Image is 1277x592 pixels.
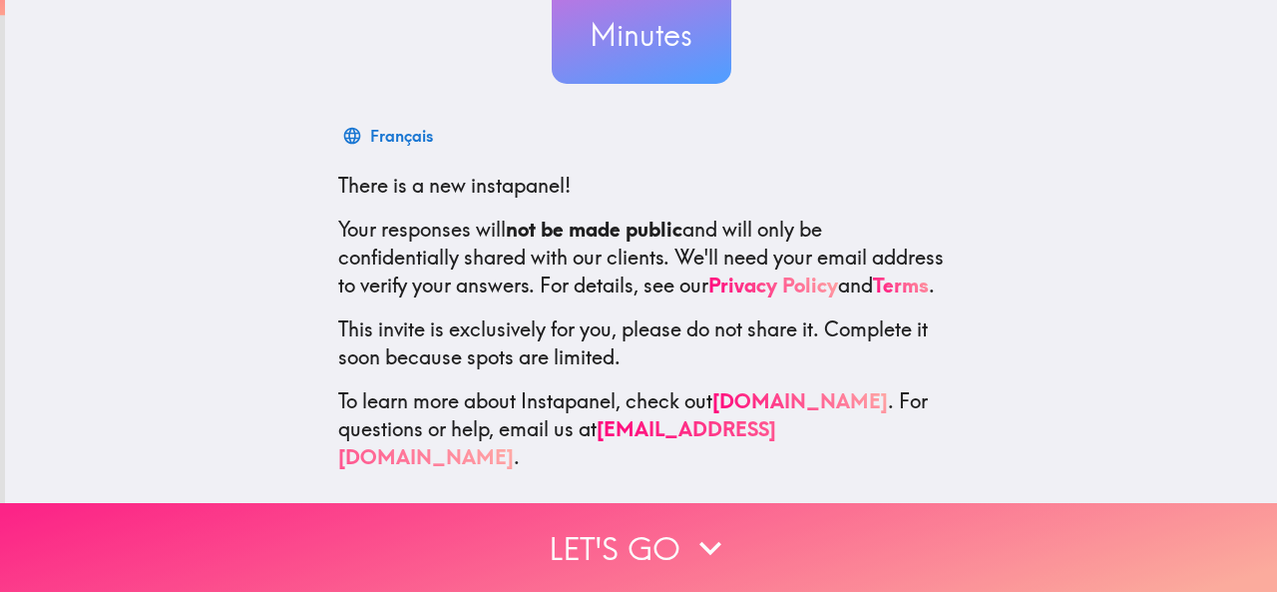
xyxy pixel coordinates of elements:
a: [EMAIL_ADDRESS][DOMAIN_NAME] [338,416,776,469]
p: This invite is exclusively for you, please do not share it. Complete it soon because spots are li... [338,315,945,371]
span: There is a new instapanel! [338,173,571,198]
button: Français [338,116,441,156]
a: [DOMAIN_NAME] [712,388,888,413]
a: Privacy Policy [708,273,838,297]
p: To learn more about Instapanel, check out . For questions or help, email us at . [338,387,945,471]
b: not be made public [506,217,682,242]
a: Terms [873,273,929,297]
p: Your responses will and will only be confidentially shared with our clients. We'll need your emai... [338,216,945,299]
h3: Minutes [552,14,731,56]
div: Français [370,122,433,150]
